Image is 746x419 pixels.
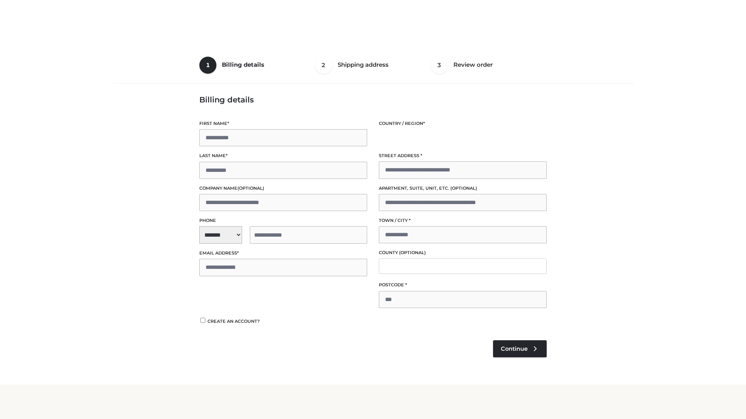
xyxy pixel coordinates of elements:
[199,152,367,159] label: Last name
[379,249,547,256] label: County
[207,319,260,324] span: Create an account?
[379,152,547,159] label: Street address
[450,185,477,191] span: (optional)
[379,120,547,127] label: Country / Region
[379,217,547,224] label: Town / City
[199,217,367,224] label: Phone
[379,281,547,289] label: Postcode
[493,340,547,357] a: Continue
[501,345,528,352] span: Continue
[199,249,367,257] label: Email address
[199,120,367,127] label: First name
[399,250,426,255] span: (optional)
[199,95,547,104] h3: Billing details
[237,185,264,191] span: (optional)
[199,185,367,192] label: Company name
[199,318,206,323] input: Create an account?
[379,185,547,192] label: Apartment, suite, unit, etc.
